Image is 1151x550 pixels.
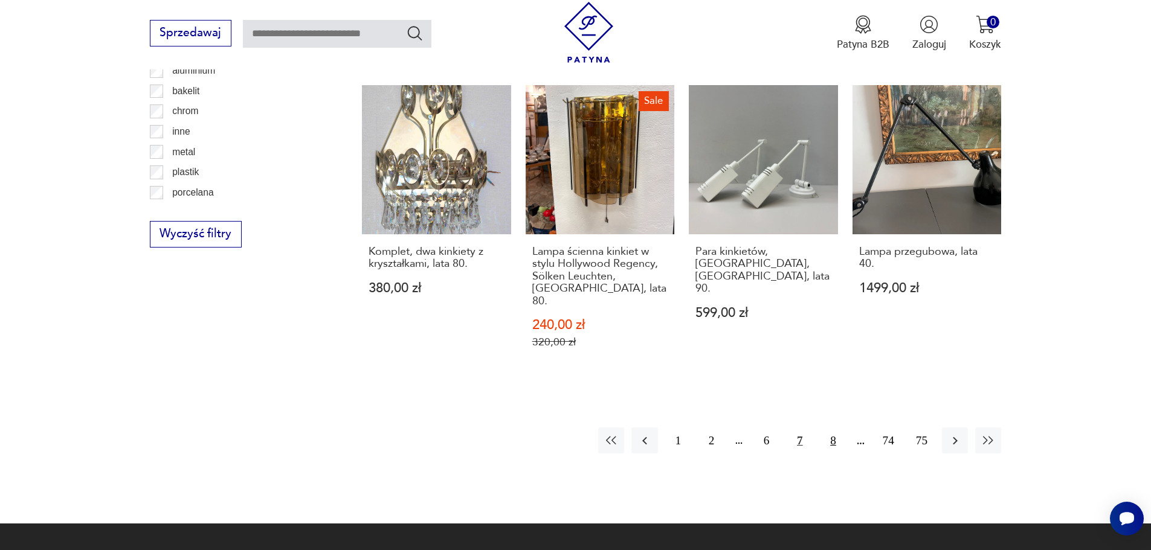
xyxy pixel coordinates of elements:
a: Sprzedawaj [150,29,231,39]
button: Zaloguj [912,15,946,51]
img: Ikonka użytkownika [920,15,938,34]
a: Komplet, dwa kinkiety z kryształkami, lata 80.Komplet, dwa kinkiety z kryształkami, lata 80.380,0... [362,85,511,377]
button: 2 [698,427,724,453]
p: metal [172,144,195,160]
a: Para kinkietów, Holtkötter, Niemcy, lata 90.Para kinkietów, [GEOGRAPHIC_DATA], [GEOGRAPHIC_DATA],... [689,85,838,377]
img: Ikona medalu [854,15,872,34]
p: 1499,00 zł [859,282,995,295]
button: 8 [820,427,846,453]
iframe: Smartsupp widget button [1110,502,1144,536]
h3: Para kinkietów, [GEOGRAPHIC_DATA], [GEOGRAPHIC_DATA], lata 90. [695,246,831,295]
a: SaleLampa ścienna kinkiet w stylu Hollywood Regency, Sölken Leuchten, Niemcy, lata 80.Lampa ścien... [526,85,675,377]
img: Patyna - sklep z meblami i dekoracjami vintage [558,2,619,63]
p: porcelana [172,185,214,200]
p: Patyna B2B [837,37,889,51]
button: 7 [787,427,813,453]
h3: Lampa przegubowa, lata 40. [859,246,995,270]
button: Sprzedawaj [150,20,231,46]
div: 0 [987,16,999,28]
p: 599,00 zł [695,307,831,319]
a: Lampa przegubowa, lata 40.Lampa przegubowa, lata 40.1499,00 zł [853,85,1002,377]
p: bakelit [172,83,199,99]
button: 0Koszyk [969,15,1001,51]
h3: Lampa ścienna kinkiet w stylu Hollywood Regency, Sölken Leuchten, [GEOGRAPHIC_DATA], lata 80. [532,246,668,307]
p: Koszyk [969,37,1001,51]
button: 74 [875,427,901,453]
p: chrom [172,103,198,119]
button: 6 [753,427,779,453]
button: Szukaj [406,24,424,42]
img: Ikona koszyka [976,15,995,34]
button: Patyna B2B [837,15,889,51]
button: 1 [665,427,691,453]
button: 75 [909,427,935,453]
p: aluminium [172,63,215,78]
p: porcelit [172,205,202,220]
p: 320,00 zł [532,336,668,348]
p: Zaloguj [912,37,946,51]
p: plastik [172,164,199,180]
p: 240,00 zł [532,319,668,331]
a: Ikona medaluPatyna B2B [837,15,889,51]
h3: Komplet, dwa kinkiety z kryształkami, lata 80. [369,246,505,270]
button: Wyczyść filtry [150,221,242,248]
p: inne [172,124,190,139]
p: 380,00 zł [369,282,505,295]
